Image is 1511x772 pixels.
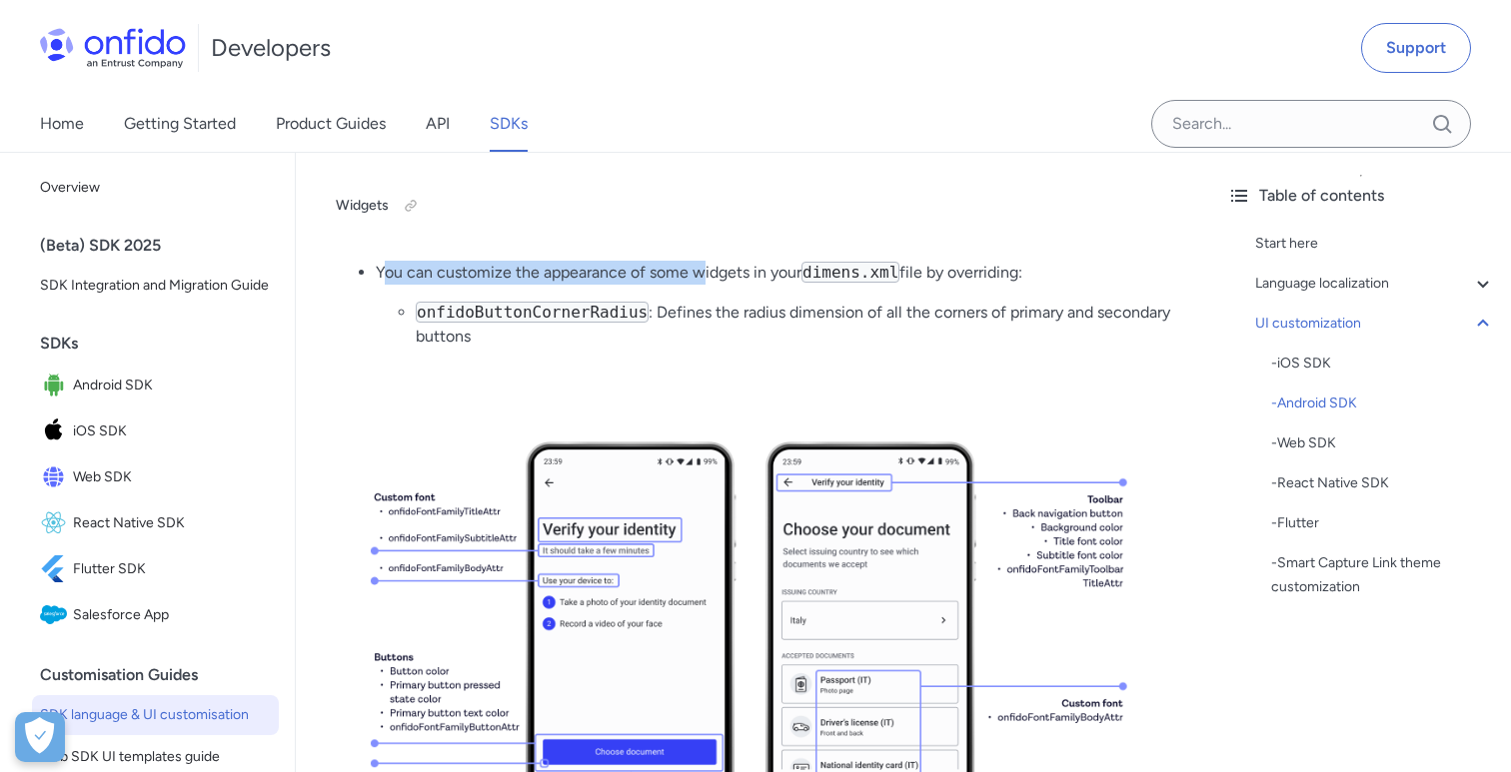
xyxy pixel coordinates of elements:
[1271,511,1495,535] div: - Flutter
[40,28,186,68] img: Onfido Logo
[15,712,65,762] button: Abrir preferencias
[40,417,73,445] img: IconiOS SDK
[1271,431,1495,455] a: -Web SDK
[32,168,279,208] a: Overview
[1255,312,1495,336] a: UI customization
[1255,232,1495,256] a: Start here
[1271,431,1495,455] div: - Web SDK
[40,96,84,152] a: Home
[1271,551,1495,599] a: -Smart Capture Link theme customization
[416,302,649,323] code: onfidoButtonCornerRadius
[32,455,279,499] a: IconWeb SDKWeb SDK
[32,695,279,735] a: SDK language & UI customisation
[490,96,528,152] a: SDKs
[1271,352,1495,376] a: -iOS SDK
[40,703,271,727] span: SDK language & UI customisation
[1361,23,1471,73] a: Support
[73,372,271,399] span: Android SDK
[73,601,271,629] span: Salesforce App
[40,274,271,298] span: SDK Integration and Migration Guide
[376,261,1171,349] li: You can customize the appearance of some widgets in your file by overriding:
[73,463,271,491] span: Web SDK
[1271,511,1495,535] a: -Flutter
[1271,471,1495,495] a: -React Native SDK
[40,601,73,629] img: IconSalesforce App
[211,32,331,64] h1: Developers
[40,324,287,364] div: SDKs
[32,547,279,591] a: IconFlutter SDKFlutter SDK
[32,266,279,306] a: SDK Integration and Migration Guide
[1271,471,1495,495] div: - React Native SDK
[32,364,279,407] a: IconAndroid SDKAndroid SDK
[15,712,65,762] div: Preferencias de cookies
[40,509,73,537] img: IconReact Native SDK
[1255,272,1495,296] a: Language localization
[416,301,1171,349] li: : Defines the radius dimension of all the corners of primary and secondary buttons
[276,96,386,152] a: Product Guides
[1271,391,1495,415] div: - Android SDK
[32,593,279,637] a: IconSalesforce AppSalesforce App
[40,655,287,695] div: Customisation Guides
[1271,391,1495,415] a: -Android SDK
[40,555,73,583] img: IconFlutter SDK
[73,555,271,583] span: Flutter SDK
[1151,100,1471,148] input: Onfido search input field
[40,372,73,399] img: IconAndroid SDK
[32,409,279,453] a: IconiOS SDKiOS SDK
[124,96,236,152] a: Getting Started
[40,463,73,491] img: IconWeb SDK
[1271,352,1495,376] div: - iOS SDK
[1271,551,1495,599] div: - Smart Capture Link theme customization
[32,501,279,545] a: IconReact Native SDKReact Native SDK
[40,226,287,266] div: (Beta) SDK 2025
[801,262,899,283] code: dimens.xml
[73,417,271,445] span: iOS SDK
[40,176,271,200] span: Overview
[426,96,450,152] a: API
[336,190,1171,222] h5: Widgets
[40,745,271,769] span: Web SDK UI templates guide
[1227,184,1495,208] div: Table of contents
[73,509,271,537] span: React Native SDK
